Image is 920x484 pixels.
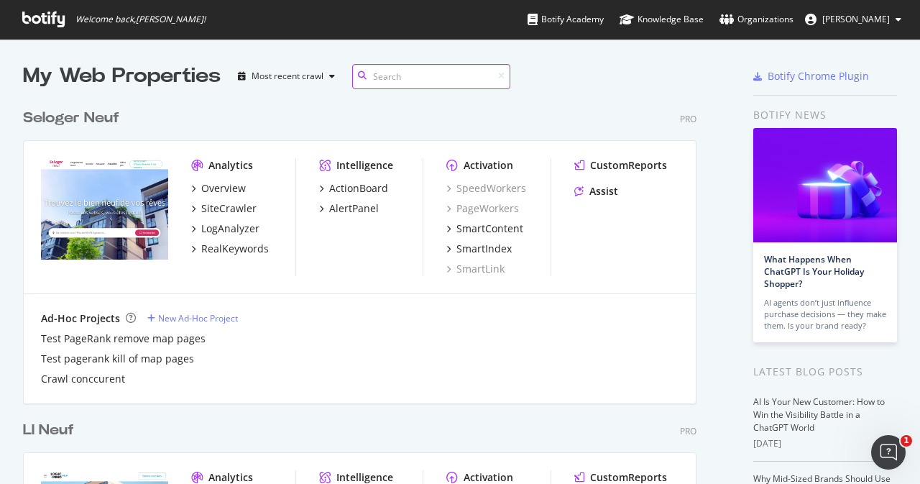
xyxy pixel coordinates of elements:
[23,420,80,441] a: LI Neuf
[41,311,120,326] div: Ad-Hoc Projects
[41,352,194,366] a: Test pagerank kill of map pages
[23,108,119,129] div: Seloger Neuf
[201,181,246,196] div: Overview
[352,64,510,89] input: Search
[764,253,864,290] a: What Happens When ChatGPT Is Your Holiday Shopper?
[41,332,206,346] a: Test PageRank remove map pages
[464,158,513,173] div: Activation
[680,113,696,125] div: Pro
[719,12,793,27] div: Organizations
[201,242,269,256] div: RealKeywords
[41,158,168,260] img: selogerneuf.com
[75,14,206,25] span: Welcome back, [PERSON_NAME] !
[201,222,259,236] div: LogAnalyzer
[589,184,618,198] div: Assist
[158,312,238,324] div: New Ad-Hoc Project
[446,181,526,196] a: SpeedWorkers
[753,364,897,380] div: Latest Blog Posts
[793,8,913,31] button: [PERSON_NAME]
[23,108,125,129] a: Seloger Neuf
[574,184,618,198] a: Assist
[680,425,696,437] div: Pro
[822,13,890,25] span: Yannick Laurent
[319,181,388,196] a: ActionBoard
[590,158,667,173] div: CustomReports
[201,201,257,216] div: SiteCrawler
[574,158,667,173] a: CustomReports
[336,158,393,173] div: Intelligence
[446,242,512,256] a: SmartIndex
[147,312,238,324] a: New Ad-Hoc Project
[41,372,125,386] a: Crawl conccurent
[456,222,523,236] div: SmartContent
[329,201,379,216] div: AlertPanel
[446,262,505,276] a: SmartLink
[871,435,906,470] iframe: Intercom live chat
[768,69,869,83] div: Botify Chrome Plugin
[23,420,74,441] div: LI Neuf
[191,242,269,256] a: RealKeywords
[753,69,869,83] a: Botify Chrome Plugin
[901,435,912,447] span: 1
[753,128,897,242] img: What Happens When ChatGPT Is Your Holiday Shopper?
[191,222,259,236] a: LogAnalyzer
[252,72,323,81] div: Most recent crawl
[446,201,519,216] a: PageWorkers
[191,201,257,216] a: SiteCrawler
[208,158,253,173] div: Analytics
[446,222,523,236] a: SmartContent
[753,437,897,450] div: [DATE]
[753,396,885,434] a: AI Is Your New Customer: How to Win the Visibility Battle in a ChatGPT World
[329,181,388,196] div: ActionBoard
[753,107,897,123] div: Botify news
[456,242,512,256] div: SmartIndex
[528,12,604,27] div: Botify Academy
[232,65,341,88] button: Most recent crawl
[764,297,886,332] div: AI agents don’t just influence purchase decisions — they make them. Is your brand ready?
[191,181,246,196] a: Overview
[23,62,221,91] div: My Web Properties
[620,12,704,27] div: Knowledge Base
[319,201,379,216] a: AlertPanel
